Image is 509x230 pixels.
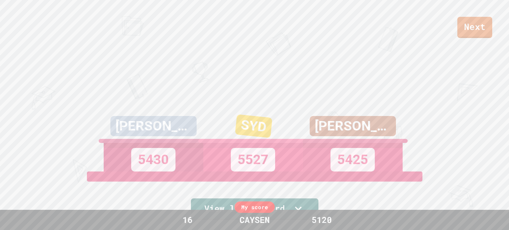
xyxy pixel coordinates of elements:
div: CAYSEN [233,214,276,226]
div: 5527 [231,148,275,171]
a: Next [457,17,492,38]
div: SYD [235,114,272,138]
a: View leaderboard [191,198,318,220]
div: [PERSON_NAME] [110,116,197,136]
iframe: chat widget [481,203,502,223]
div: My score [235,201,275,213]
div: 5120 [297,214,347,226]
iframe: chat widget [453,174,502,202]
div: 5425 [330,148,375,171]
div: [PERSON_NAME] [310,116,396,136]
div: 16 [162,214,213,226]
div: 5430 [131,148,175,171]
